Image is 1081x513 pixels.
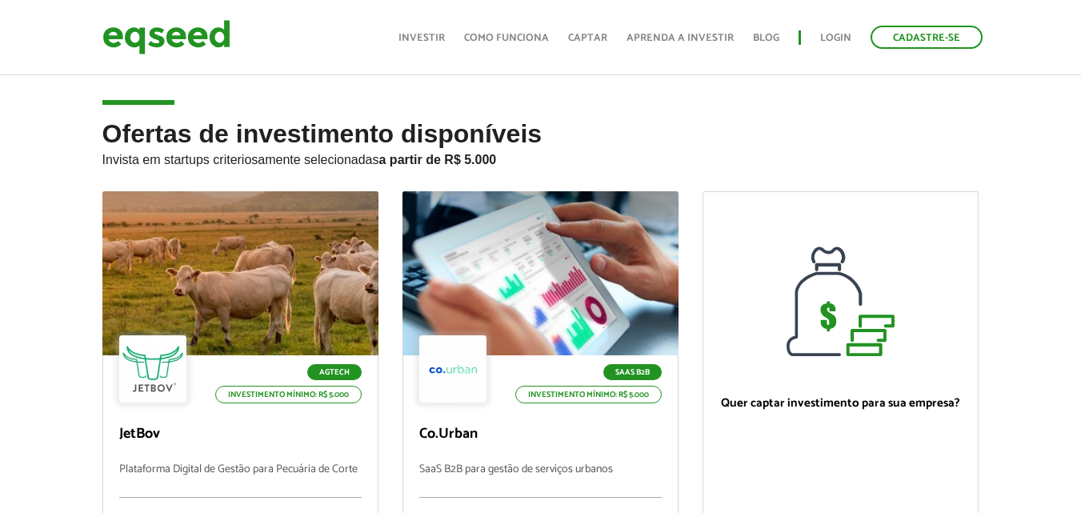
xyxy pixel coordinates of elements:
h2: Ofertas de investimento disponíveis [102,120,979,191]
p: Investimento mínimo: R$ 5.000 [515,386,662,403]
a: Captar [568,33,607,43]
p: JetBov [119,426,362,443]
p: Agtech [307,364,362,380]
a: Como funciona [464,33,549,43]
p: Quer captar investimento para sua empresa? [719,396,962,411]
p: Co.Urban [419,426,662,443]
p: Plataforma Digital de Gestão para Pecuária de Corte [119,463,362,498]
a: Blog [753,33,779,43]
p: Investimento mínimo: R$ 5.000 [215,386,362,403]
strong: a partir de R$ 5.000 [379,153,497,166]
img: EqSeed [102,16,230,58]
p: SaaS B2B [603,364,662,380]
a: Cadastre-se [871,26,983,49]
a: Login [820,33,851,43]
a: Aprenda a investir [627,33,734,43]
a: Investir [398,33,445,43]
p: Invista em startups criteriosamente selecionadas [102,148,979,167]
p: SaaS B2B para gestão de serviços urbanos [419,463,662,498]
